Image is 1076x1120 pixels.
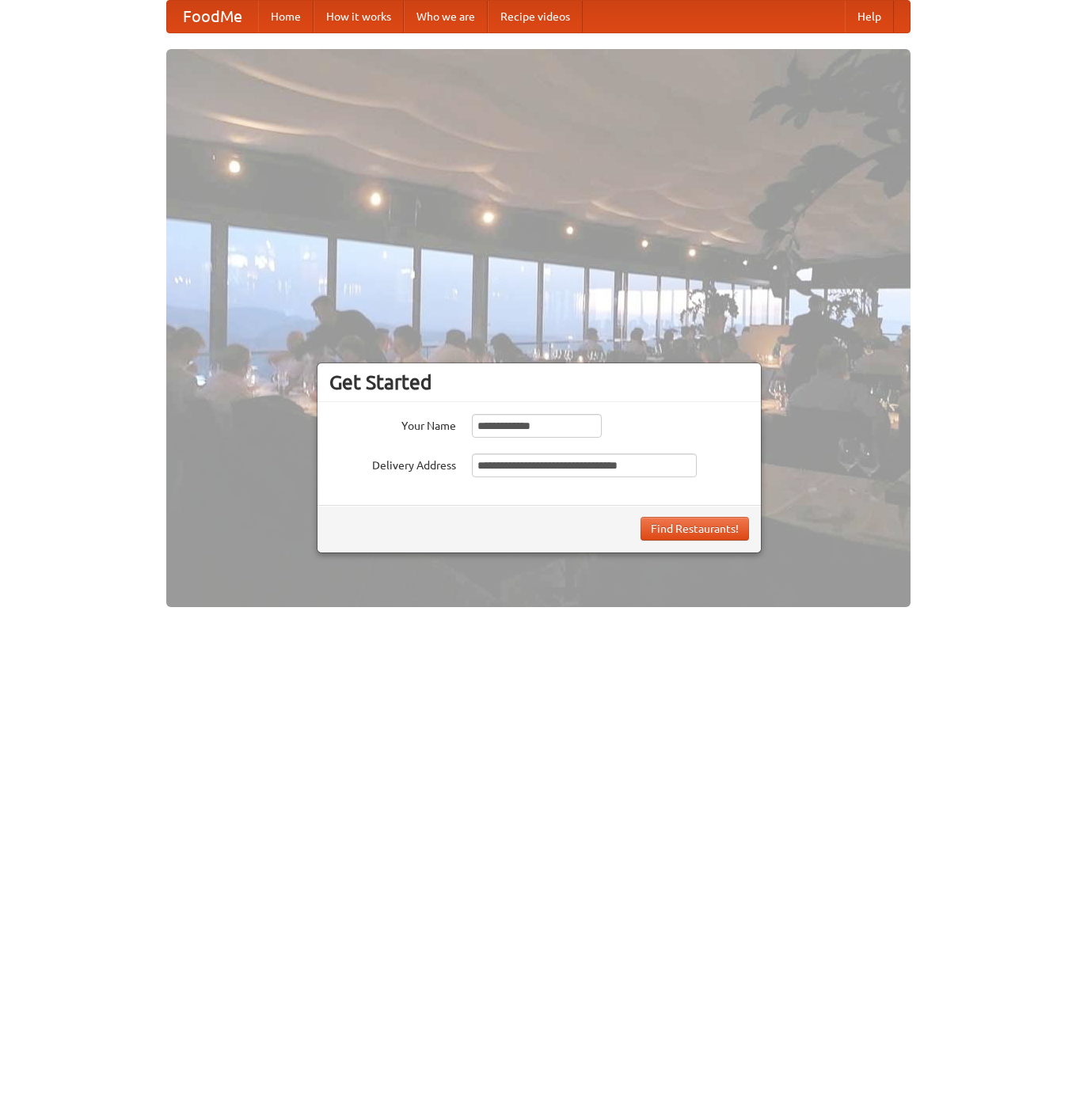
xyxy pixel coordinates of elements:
label: Your Name [329,414,456,434]
a: FoodMe [167,1,258,32]
a: How it works [314,1,404,32]
label: Delivery Address [329,454,456,473]
a: Who we are [404,1,488,32]
button: Find Restaurants! [641,517,749,541]
a: Recipe videos [488,1,583,32]
h3: Get Started [329,370,749,394]
a: Help [845,1,894,32]
a: Home [258,1,314,32]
